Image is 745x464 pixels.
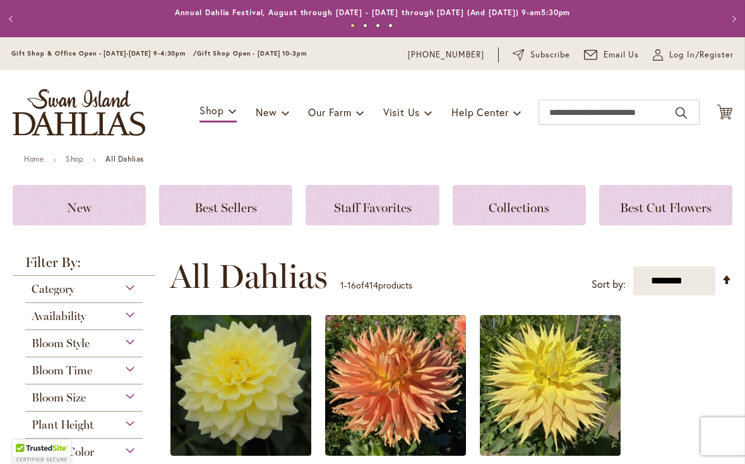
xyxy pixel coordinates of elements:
span: New [256,105,277,119]
img: AC Jeri [480,315,621,456]
a: [PHONE_NUMBER] [408,49,484,61]
a: Subscribe [513,49,570,61]
a: AC Jeri [480,446,621,458]
span: Shop [200,104,224,117]
span: Bloom Size [32,391,86,405]
img: AC BEN [325,315,466,456]
span: Our Farm [308,105,351,119]
span: Bloom Time [32,364,92,378]
span: Collections [489,200,549,215]
a: Shop [66,154,83,164]
span: Help Center [451,105,509,119]
span: Log In/Register [669,49,734,61]
span: Visit Us [383,105,420,119]
span: 414 [364,279,378,291]
a: Best Sellers [159,185,292,225]
img: A-Peeling [170,315,311,456]
span: 1 [340,279,344,291]
span: Gift Shop & Office Open - [DATE]-[DATE] 9-4:30pm / [11,49,197,57]
p: - of products [340,275,412,295]
strong: All Dahlias [105,154,144,164]
button: 4 of 4 [388,23,393,28]
span: Email Us [604,49,640,61]
button: 3 of 4 [376,23,380,28]
a: Staff Favorites [306,185,439,225]
button: Next [720,6,745,32]
span: Availability [32,309,86,323]
span: Best Sellers [194,200,257,215]
iframe: Launch Accessibility Center [9,419,45,455]
a: New [13,185,146,225]
button: 1 of 4 [350,23,355,28]
button: 2 of 4 [363,23,367,28]
span: Staff Favorites [334,200,412,215]
span: Subscribe [530,49,570,61]
span: Bloom Style [32,336,90,350]
strong: Filter By: [13,256,155,276]
label: Sort by: [592,273,626,296]
a: AC BEN [325,446,466,458]
span: All Dahlias [170,258,328,295]
a: store logo [13,89,145,136]
span: Category [32,282,74,296]
span: Best Cut Flowers [620,200,712,215]
span: Gift Shop Open - [DATE] 10-3pm [197,49,307,57]
a: Annual Dahlia Festival, August through [DATE] - [DATE] through [DATE] (And [DATE]) 9-am5:30pm [175,8,571,17]
a: A-Peeling [170,446,311,458]
a: Home [24,154,44,164]
a: Email Us [584,49,640,61]
a: Collections [453,185,586,225]
span: Plant Height [32,418,93,432]
a: Log In/Register [653,49,734,61]
span: 16 [347,279,356,291]
a: Best Cut Flowers [599,185,732,225]
span: New [67,200,92,215]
